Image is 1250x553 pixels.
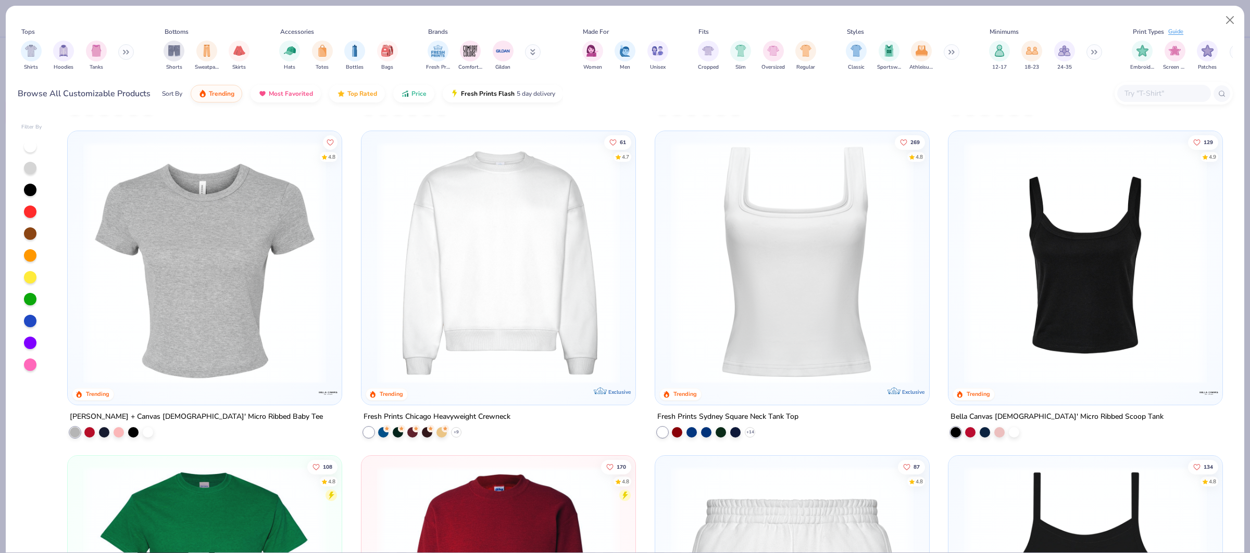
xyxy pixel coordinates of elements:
[989,41,1010,71] div: filter for 12-17
[1123,87,1204,99] input: Try "T-Shirt"
[657,410,798,423] div: Fresh Prints Sydney Square Neck Tank Top
[21,41,42,71] button: filter button
[53,41,74,71] button: filter button
[18,87,151,100] div: Browse All Customizable Products
[426,41,450,71] button: filter button
[619,45,631,57] img: Men Image
[279,41,300,71] div: filter for Hats
[346,63,364,71] span: Bottles
[604,135,631,149] button: Like
[164,41,184,71] button: filter button
[393,85,434,102] button: Price
[622,153,629,161] div: 4.7
[1202,45,1214,57] img: Patches Image
[910,139,920,145] span: 269
[344,41,365,71] div: filter for Bottles
[279,41,300,71] button: filter button
[1209,478,1217,486] div: 4.8
[615,41,635,71] div: filter for Men
[58,45,69,57] img: Hoodies Image
[795,41,816,71] button: filter button
[1197,41,1218,71] div: filter for Patches
[902,388,924,395] span: Exclusive
[451,89,459,98] img: flash.gif
[21,41,42,71] div: filter for Shirts
[517,88,555,100] span: 5 day delivery
[795,41,816,71] div: filter for Regular
[846,41,867,71] button: filter button
[284,63,295,71] span: Hats
[608,388,631,395] span: Exclusive
[1054,41,1075,71] div: filter for 24-35
[495,43,511,59] img: Gildan Image
[316,63,329,71] span: Totes
[877,41,901,71] div: filter for Sportswear
[191,85,242,102] button: Trending
[461,89,515,98] span: Fresh Prints Flash
[1189,135,1219,149] button: Like
[951,410,1164,423] div: Bella Canvas [DEMOGRAPHIC_DATA]' Micro Ribbed Scoop Tank
[229,41,249,71] button: filter button
[331,141,584,383] img: 28425ec1-0436-412d-a053-7d6557a5cd09
[312,41,333,71] button: filter button
[702,45,714,57] img: Cropped Image
[349,45,360,57] img: Bottles Image
[426,41,450,71] div: filter for Fresh Prints
[458,63,482,71] span: Comfort Colors
[622,478,629,486] div: 4.8
[1198,382,1219,403] img: Bella + Canvas logo
[909,63,933,71] span: Athleisure
[909,41,933,71] div: filter for Athleisure
[1209,153,1217,161] div: 4.9
[615,41,635,71] button: filter button
[195,63,219,71] span: Sweatpants
[25,45,37,57] img: Shirts Image
[735,63,746,71] span: Slim
[428,27,448,36] div: Brands
[377,41,398,71] button: filter button
[209,89,234,98] span: Trending
[800,45,812,57] img: Regular Image
[430,43,446,59] img: Fresh Prints Image
[195,41,219,71] div: filter for Sweatpants
[994,45,1005,57] img: 12-17 Image
[1169,45,1181,57] img: Screen Print Image
[269,89,313,98] span: Most Favorited
[1220,10,1240,30] button: Close
[617,465,626,470] span: 170
[761,63,785,71] span: Oversized
[1021,41,1042,71] button: filter button
[458,41,482,71] button: filter button
[166,63,182,71] span: Shorts
[877,41,901,71] button: filter button
[1021,41,1042,71] div: filter for 18-23
[344,41,365,71] button: filter button
[583,27,609,36] div: Made For
[620,63,630,71] span: Men
[54,63,73,71] span: Hoodies
[1197,41,1218,71] button: filter button
[1163,63,1187,71] span: Screen Print
[323,135,337,149] button: Like
[347,89,377,98] span: Top Rated
[1130,41,1154,71] button: filter button
[877,63,901,71] span: Sportswear
[337,89,345,98] img: TopRated.gif
[86,41,107,71] div: filter for Tanks
[1133,27,1164,36] div: Print Types
[1054,41,1075,71] button: filter button
[848,63,865,71] span: Classic
[746,429,754,435] span: + 14
[443,85,563,102] button: Fresh Prints Flash5 day delivery
[164,41,184,71] div: filter for Shorts
[698,27,709,36] div: Fits
[232,63,246,71] span: Skirts
[895,135,925,149] button: Like
[647,41,668,71] button: filter button
[251,85,321,102] button: Most Favorited
[493,41,514,71] button: filter button
[916,478,923,486] div: 4.8
[323,465,332,470] span: 108
[698,41,719,71] div: filter for Cropped
[650,63,666,71] span: Unisex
